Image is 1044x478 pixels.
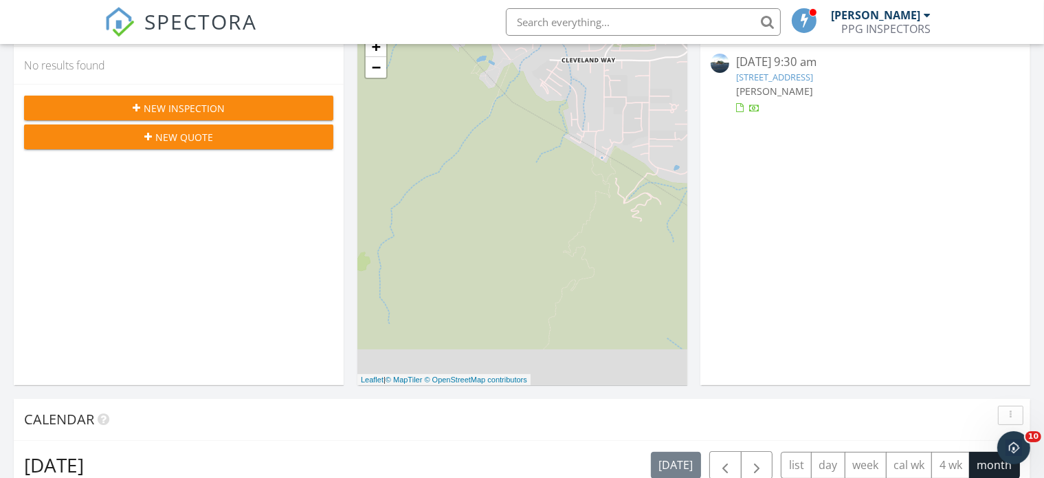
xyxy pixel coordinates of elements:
[155,130,213,144] span: New Quote
[841,22,931,36] div: PPG INSPECTORS
[736,54,994,71] div: [DATE] 9:30 am
[736,71,813,83] a: [STREET_ADDRESS]
[736,85,813,98] span: [PERSON_NAME]
[24,124,333,149] button: New Quote
[1025,431,1041,442] span: 10
[361,376,384,384] a: Leaflet
[144,101,225,116] span: New Inspection
[831,8,920,22] div: [PERSON_NAME]
[144,7,257,36] span: SPECTORA
[357,374,531,386] div: |
[997,431,1030,464] iframe: Intercom live chat
[24,410,94,428] span: Calendar
[366,57,386,78] a: Zoom out
[14,47,344,84] div: No results found
[104,19,257,47] a: SPECTORA
[711,54,729,72] img: streetview
[366,36,386,57] a: Zoom in
[24,96,333,120] button: New Inspection
[425,376,527,384] a: © OpenStreetMap contributors
[104,7,135,37] img: The Best Home Inspection Software - Spectora
[386,376,423,384] a: © MapTiler
[711,54,1020,115] a: [DATE] 9:30 am [STREET_ADDRESS] [PERSON_NAME]
[506,8,781,36] input: Search everything...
